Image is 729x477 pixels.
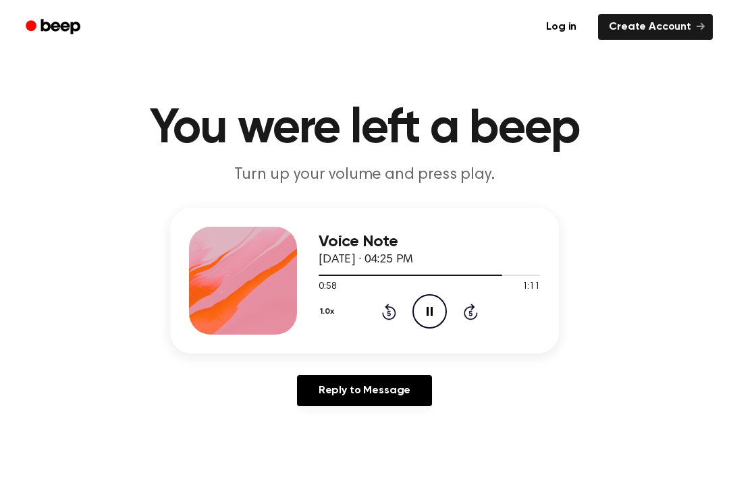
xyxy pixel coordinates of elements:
a: Log in [533,11,590,43]
a: Reply to Message [297,375,432,406]
h3: Voice Note [319,233,540,251]
span: 1:11 [522,280,540,294]
span: 0:58 [319,280,336,294]
p: Turn up your volume and press play. [105,164,624,186]
h1: You were left a beep [19,105,710,153]
button: 1.0x [319,300,339,323]
a: Create Account [598,14,713,40]
span: [DATE] · 04:25 PM [319,254,413,266]
a: Beep [16,14,92,40]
